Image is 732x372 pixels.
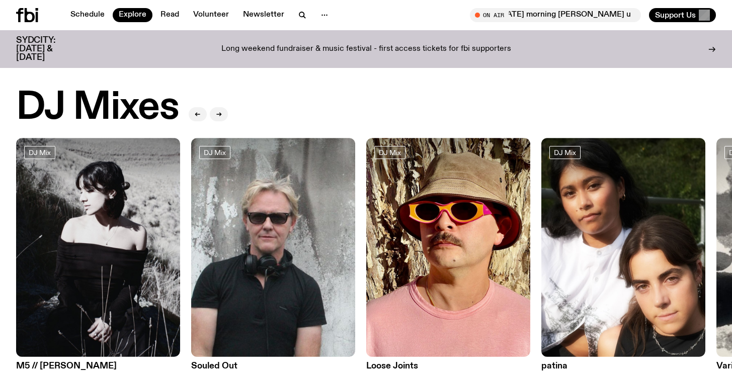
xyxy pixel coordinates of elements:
img: Tyson stands in front of a paperbark tree wearing orange sunglasses, a suede bucket hat and a pin... [366,138,530,357]
a: Read [154,8,185,22]
button: On AirMornings with [PERSON_NAME] / Springing into some great music haha do u see what i did ther... [470,8,641,22]
h3: Souled Out [191,362,355,370]
h3: patina [541,362,705,370]
img: Stephen looks directly at the camera, wearing a black tee, black sunglasses and headphones around... [191,138,355,357]
a: DJ Mix [374,146,405,159]
h3: M5 // [PERSON_NAME] [16,362,180,370]
h3: Loose Joints [366,362,530,370]
a: DJ Mix [24,146,55,159]
span: DJ Mix [379,148,401,156]
p: Long weekend fundraiser & music festival - first access tickets for fbi supporters [221,45,511,54]
span: DJ Mix [554,148,576,156]
a: Volunteer [187,8,235,22]
h3: SYDCITY: [DATE] & [DATE] [16,36,80,62]
h2: DJ Mixes [16,89,179,127]
a: DJ Mix [549,146,581,159]
a: DJ Mix [199,146,230,159]
span: DJ Mix [204,148,226,156]
a: Schedule [64,8,111,22]
a: Explore [113,8,152,22]
a: Newsletter [237,8,290,22]
span: DJ Mix [29,148,51,156]
button: Support Us [649,8,716,22]
span: Support Us [655,11,696,20]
